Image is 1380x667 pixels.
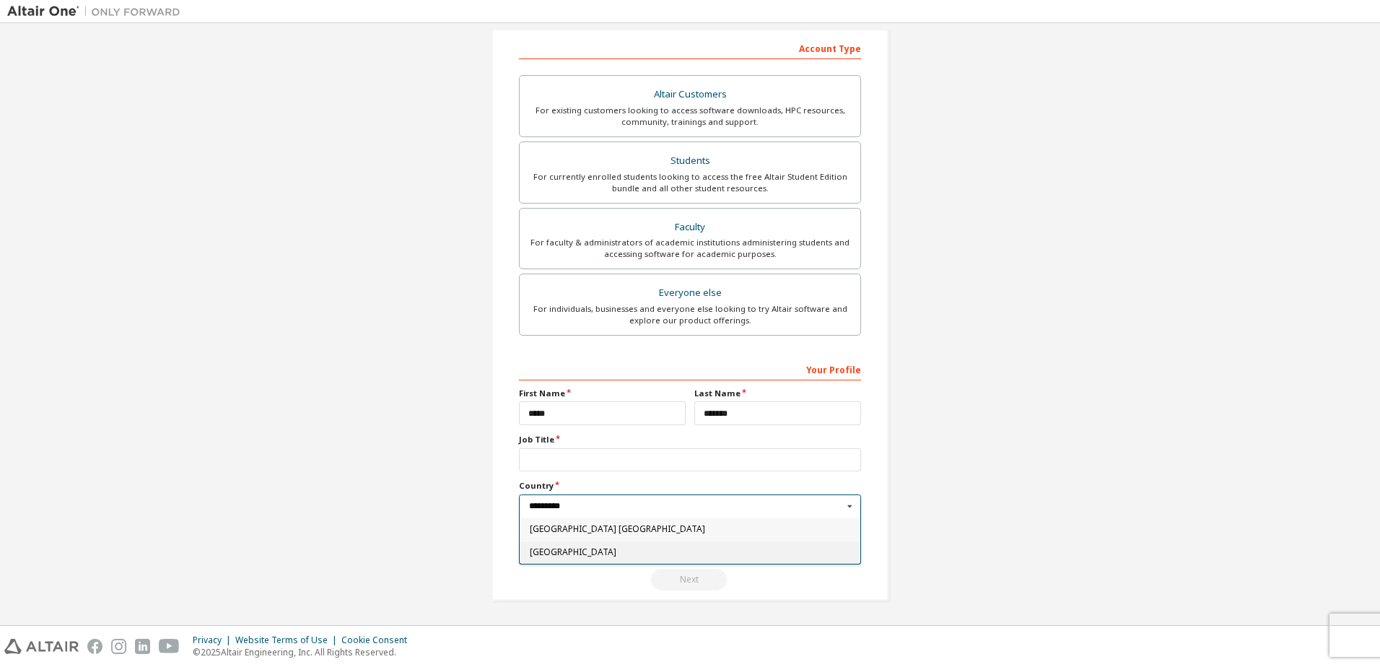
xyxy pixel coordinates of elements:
img: facebook.svg [87,639,102,654]
div: Privacy [193,635,235,646]
label: Job Title [519,434,861,445]
div: For currently enrolled students looking to access the free Altair Student Edition bundle and all ... [528,171,852,194]
img: Altair One [7,4,188,19]
div: Everyone else [528,283,852,303]
label: First Name [519,388,686,399]
img: instagram.svg [111,639,126,654]
div: Faculty [528,217,852,237]
div: Read and acccept EULA to continue [519,569,861,590]
div: Cookie Consent [341,635,416,646]
div: Website Terms of Use [235,635,341,646]
div: For individuals, businesses and everyone else looking to try Altair software and explore our prod... [528,303,852,326]
div: Altair Customers [528,84,852,105]
div: Account Type [519,36,861,59]
p: © 2025 Altair Engineering, Inc. All Rights Reserved. [193,646,416,658]
span: [GEOGRAPHIC_DATA] [530,548,851,557]
label: Country [519,480,861,492]
img: altair_logo.svg [4,639,79,654]
label: Last Name [694,388,861,399]
div: For faculty & administrators of academic institutions administering students and accessing softwa... [528,237,852,260]
div: Students [528,151,852,171]
div: Your Profile [519,357,861,380]
img: linkedin.svg [135,639,150,654]
img: youtube.svg [159,639,180,654]
span: [GEOGRAPHIC_DATA] [GEOGRAPHIC_DATA] [530,525,851,533]
div: For existing customers looking to access software downloads, HPC resources, community, trainings ... [528,105,852,128]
